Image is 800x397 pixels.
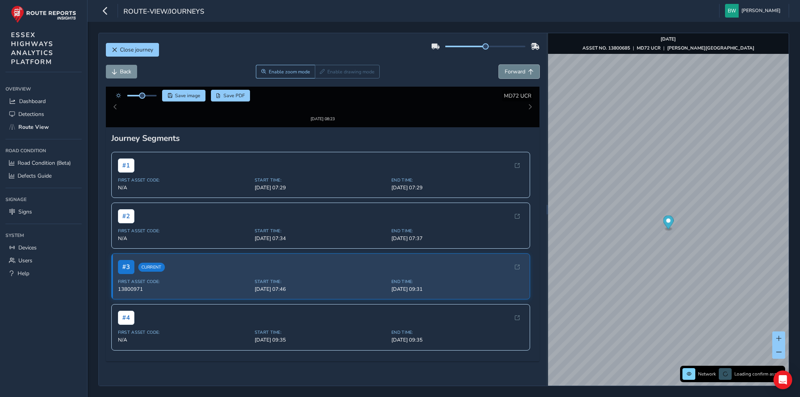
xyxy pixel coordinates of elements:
span: Devices [18,244,37,251]
a: Signs [5,205,82,218]
button: Save [162,90,205,101]
span: Route View [18,123,49,131]
div: [DATE] 08:23 [299,106,346,112]
span: # 3 [118,253,134,267]
span: N/A [118,228,250,235]
span: Dashboard [19,98,46,105]
a: Route View [5,121,82,134]
span: Current [138,256,165,265]
span: Save image [175,93,200,99]
a: Dashboard [5,95,82,108]
span: Loading confirm assets [734,371,783,377]
span: Help [18,270,29,277]
button: Close journey [106,43,159,57]
div: | | [582,45,754,51]
span: Start Time: [255,323,387,329]
span: [DATE] 07:29 [391,177,523,184]
span: route-view/journeys [123,7,204,18]
span: # 1 [118,151,134,166]
a: Road Condition (Beta) [5,157,82,169]
span: First Asset Code: [118,272,250,278]
div: Overview [5,83,82,95]
span: [DATE] 09:35 [255,330,387,337]
span: MD72 UCR [504,92,531,100]
strong: MD72 UCR [637,45,661,51]
span: N/A [118,177,250,184]
span: Road Condition (Beta) [18,159,71,167]
span: Defects Guide [18,172,52,180]
span: [PERSON_NAME] [741,4,780,18]
span: Back [120,68,131,75]
button: Back [106,65,137,78]
span: Signs [18,208,32,215]
span: First Asset Code: [118,323,250,329]
span: Start Time: [255,272,387,278]
span: Enable zoom mode [269,69,310,75]
img: rr logo [11,5,76,23]
div: Signage [5,194,82,205]
img: Thumbnail frame [299,98,346,106]
span: Start Time: [255,170,387,176]
strong: ASSET NO. 13800685 [582,45,630,51]
span: [DATE] 09:35 [391,330,523,337]
div: Road Condition [5,145,82,157]
span: Network [698,371,716,377]
div: Open Intercom Messenger [773,370,792,389]
span: Close journey [120,46,153,53]
a: Help [5,267,82,280]
img: diamond-layout [725,4,739,18]
a: Detections [5,108,82,121]
div: Map marker [663,215,673,231]
button: Zoom [256,65,315,78]
span: Save PDF [223,93,245,99]
span: First Asset Code: [118,221,250,227]
span: End Time: [391,323,523,329]
span: [DATE] 07:34 [255,228,387,235]
span: Users [18,257,32,264]
a: Defects Guide [5,169,82,182]
span: [DATE] 09:31 [391,279,523,286]
strong: [PERSON_NAME][GEOGRAPHIC_DATA] [667,45,754,51]
a: Devices [5,241,82,254]
span: N/A [118,330,250,337]
button: PDF [211,90,250,101]
span: [DATE] 07:37 [391,228,523,235]
span: [DATE] 07:29 [255,177,387,184]
span: Forward [505,68,525,75]
span: # 4 [118,304,134,318]
button: [PERSON_NAME] [725,4,783,18]
span: ESSEX HIGHWAYS ANALYTICS PLATFORM [11,30,54,66]
button: Forward [499,65,539,78]
span: End Time: [391,170,523,176]
div: Journey Segments [111,126,534,137]
div: System [5,230,82,241]
span: 13800971 [118,279,250,286]
span: Detections [18,110,44,118]
span: First Asset Code: [118,170,250,176]
span: End Time: [391,221,523,227]
span: # 2 [118,202,134,216]
strong: [DATE] [661,36,676,42]
span: Start Time: [255,221,387,227]
span: End Time: [391,272,523,278]
span: [DATE] 07:46 [255,279,387,286]
a: Users [5,254,82,267]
